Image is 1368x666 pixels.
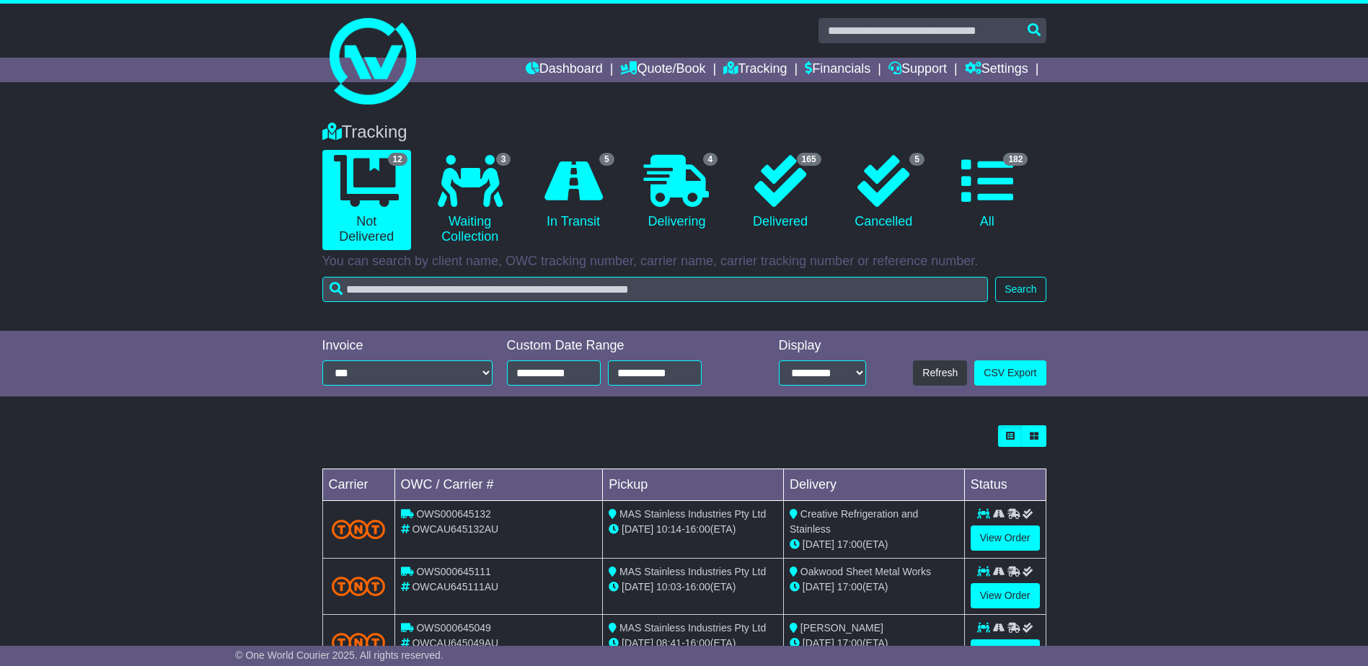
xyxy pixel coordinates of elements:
td: Delivery [783,469,964,501]
span: [DATE] [803,637,834,649]
span: [PERSON_NAME] [800,622,883,634]
span: 5 [909,153,924,166]
span: [DATE] [803,581,834,592]
span: 16:00 [685,581,710,592]
span: OWCAU645132AU [412,523,498,535]
div: Invoice [322,338,493,354]
span: MAS Stainless Industries Pty Ltd [619,566,766,577]
span: 17:00 [837,538,862,550]
div: Display [779,338,866,354]
span: 165 [797,153,821,166]
a: View Order [971,525,1040,551]
td: Status [964,469,1046,501]
a: Quote/Book [620,58,705,82]
a: 5 In Transit [529,150,617,235]
a: 5 Cancelled [839,150,928,235]
div: Custom Date Range [507,338,738,354]
span: © One World Courier 2025. All rights reserved. [235,649,444,661]
span: 17:00 [837,637,862,649]
img: TNT_Domestic.png [332,577,386,596]
span: [DATE] [622,523,653,535]
span: [DATE] [622,637,653,649]
div: - (ETA) [609,522,777,537]
span: 182 [1003,153,1028,166]
a: Support [888,58,947,82]
span: OWS000645111 [416,566,491,577]
div: (ETA) [790,636,958,651]
div: (ETA) [790,580,958,595]
a: Tracking [723,58,787,82]
a: Financials [805,58,870,82]
img: TNT_Domestic.png [332,633,386,652]
a: 3 Waiting Collection [425,150,514,250]
span: 16:00 [685,523,710,535]
button: Search [995,277,1046,302]
span: Creative Refrigeration and Stainless [790,508,918,535]
span: OWCAU645049AU [412,637,498,649]
a: CSV Export [974,360,1046,386]
td: Pickup [603,469,784,501]
span: 10:03 [656,581,681,592]
span: 12 [388,153,407,166]
div: - (ETA) [609,580,777,595]
span: 17:00 [837,581,862,592]
a: Dashboard [526,58,603,82]
span: OWS000645132 [416,508,491,520]
span: MAS Stainless Industries Pty Ltd [619,508,766,520]
td: Carrier [322,469,394,501]
a: View Order [971,583,1040,608]
button: Refresh [913,360,967,386]
span: Oakwood Sheet Metal Works [800,566,931,577]
span: 16:00 [685,637,710,649]
a: 182 All [943,150,1031,235]
span: [DATE] [622,581,653,592]
div: Tracking [315,122,1054,143]
p: You can search by client name, OWC tracking number, carrier name, carrier tracking number or refe... [322,254,1046,270]
a: Settings [965,58,1028,82]
a: 4 Delivering [632,150,721,235]
a: 165 Delivered [736,150,824,235]
span: 4 [703,153,718,166]
a: 12 Not Delivered [322,150,411,250]
div: (ETA) [790,537,958,552]
td: OWC / Carrier # [394,469,603,501]
span: MAS Stainless Industries Pty Ltd [619,622,766,634]
a: View Order [971,639,1040,665]
span: 3 [496,153,511,166]
span: [DATE] [803,538,834,550]
span: 5 [599,153,614,166]
span: 10:14 [656,523,681,535]
img: TNT_Domestic.png [332,520,386,539]
div: - (ETA) [609,636,777,651]
span: 08:41 [656,637,681,649]
span: OWS000645049 [416,622,491,634]
span: OWCAU645111AU [412,581,498,592]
